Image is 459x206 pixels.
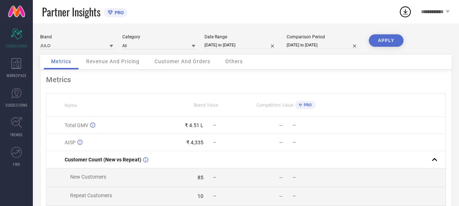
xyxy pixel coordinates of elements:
div: Comparison Period [287,34,360,39]
input: Select comparison period [287,41,360,49]
span: — [213,123,216,128]
span: PRO [113,10,124,15]
span: Revenue And Pricing [86,58,139,64]
span: PRO [302,103,312,107]
div: 85 [198,175,203,180]
span: New Customers [70,174,106,180]
span: SCORECARDS [6,43,27,49]
div: — [279,193,283,199]
span: Competitors Value [256,103,293,108]
span: Total GMV [65,122,88,128]
span: — [292,140,296,145]
div: Date Range [204,34,278,39]
button: APPLY [369,34,403,47]
span: — [292,123,296,128]
span: — [213,194,216,199]
span: — [213,140,216,145]
span: Metrics [51,58,71,64]
div: ₹ 4.51 L [185,122,203,128]
span: Brand Value [194,103,218,108]
span: AISP [65,140,76,145]
span: Partner Insights [42,4,100,19]
div: Category [122,34,195,39]
span: WORKSPACE [7,73,27,78]
div: Open download list [399,5,412,18]
span: SUGGESTIONS [5,102,28,108]
span: — [292,175,296,180]
div: Metrics [46,75,446,84]
div: 10 [198,193,203,199]
span: Customer Count (New vs Repeat) [65,157,141,163]
div: — [279,122,283,128]
span: TRENDS [10,132,23,137]
span: Customer And Orders [154,58,210,64]
span: Name [65,103,77,108]
span: Repeat Customers [70,192,112,198]
span: — [292,194,296,199]
span: — [213,175,216,180]
div: ₹ 4,335 [186,140,203,145]
span: FWD [13,161,20,167]
div: — [279,175,283,180]
div: Brand [40,34,113,39]
div: — [279,140,283,145]
span: Others [225,58,243,64]
input: Select date range [204,41,278,49]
